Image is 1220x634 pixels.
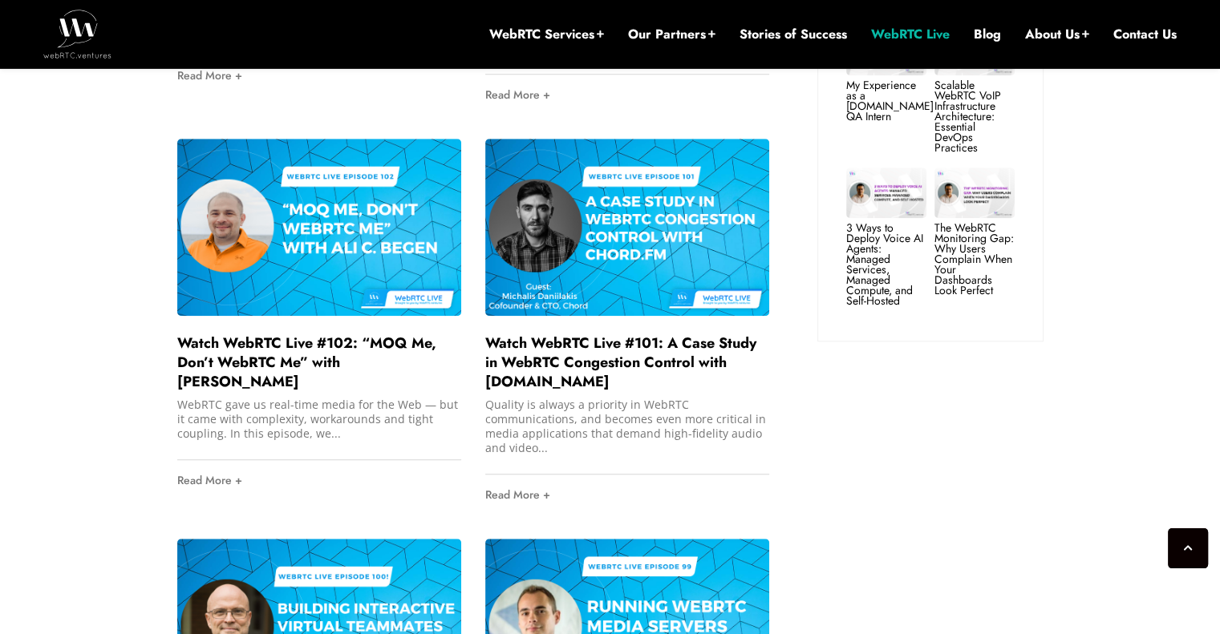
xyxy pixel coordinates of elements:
[177,460,461,500] a: Read More +
[740,26,847,43] a: Stories of Success
[485,398,769,455] div: Quality is always a priority in WebRTC communications, and becomes even more critical in media ap...
[177,398,461,441] div: WebRTC gave us real-time media for the Web — but it came with complexity, workarounds and tight c...
[846,220,923,309] a: 3 Ways to Deploy Voice AI Agents: Managed Services, Managed Compute, and Self-Hosted
[485,139,769,316] img: image
[1113,26,1177,43] a: Contact Us
[974,26,1001,43] a: Blog
[485,333,756,392] a: Watch WebRTC Live #101: A Case Study in WebRTC Congestion Control with [DOMAIN_NAME]
[934,77,1001,155] a: Scalable WebRTC VoIP Infrastructure Architecture: Essential DevOps Practices
[871,26,950,43] a: WebRTC Live
[846,168,926,218] img: image
[1025,26,1089,43] a: About Us
[934,168,1015,218] img: image
[485,474,769,515] a: Read More +
[177,333,436,392] a: Watch WebRTC Live #102: “MOQ Me, Don’t WebRTC Me” with [PERSON_NAME]
[43,10,111,58] img: WebRTC.ventures
[485,75,769,115] a: Read More +
[846,77,934,124] a: My Experience as a [DOMAIN_NAME] QA Intern
[934,220,1014,298] a: The WebRTC Monitoring Gap: Why Users Complain When Your Dashboards Look Perfect
[177,139,461,316] img: image
[628,26,715,43] a: Our Partners
[489,26,604,43] a: WebRTC Services
[177,55,461,95] a: Read More +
